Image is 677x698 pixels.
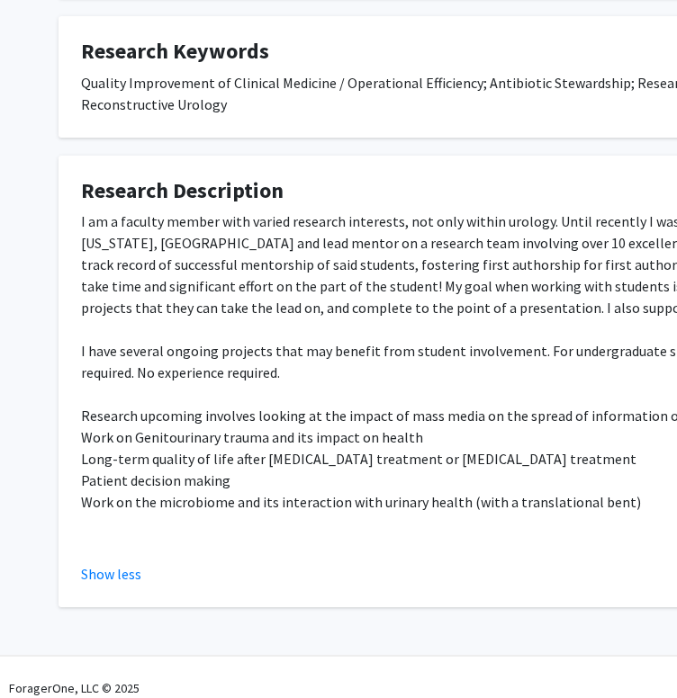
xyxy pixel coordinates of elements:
[14,617,77,685] iframe: Chat
[81,563,141,585] button: Show less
